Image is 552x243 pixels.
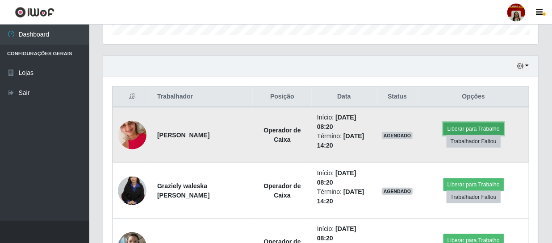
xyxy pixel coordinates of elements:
[443,178,504,191] button: Liberar para Trabalho
[317,224,371,243] li: Início:
[317,169,356,186] time: [DATE] 08:20
[118,169,146,212] img: 1728318910753.jpeg
[157,132,209,139] strong: [PERSON_NAME]
[317,225,356,242] time: [DATE] 08:20
[382,132,413,139] span: AGENDADO
[253,86,312,107] th: Posição
[382,188,413,195] span: AGENDADO
[317,132,371,150] li: Término:
[118,110,146,161] img: 1749491898504.jpeg
[317,114,356,130] time: [DATE] 08:20
[443,123,504,135] button: Liberar para Trabalho
[317,169,371,187] li: Início:
[317,187,371,206] li: Término:
[152,86,253,107] th: Trabalhador
[447,191,501,203] button: Trabalhador Faltou
[263,127,301,143] strong: Operador de Caixa
[447,135,501,148] button: Trabalhador Faltou
[312,86,376,107] th: Data
[317,113,371,132] li: Início:
[157,182,209,199] strong: Graziely waleska [PERSON_NAME]
[263,182,301,199] strong: Operador de Caixa
[15,7,54,18] img: CoreUI Logo
[418,86,529,107] th: Opções
[376,86,418,107] th: Status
